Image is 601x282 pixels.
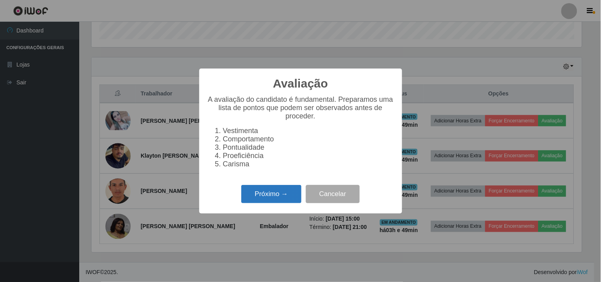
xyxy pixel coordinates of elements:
[223,135,394,143] li: Comportamento
[241,185,301,204] button: Próximo →
[223,143,394,152] li: Pontualidade
[306,185,360,204] button: Cancelar
[207,95,394,120] p: A avaliação do candidato é fundamental. Preparamos uma lista de pontos que podem ser observados a...
[273,76,328,91] h2: Avaliação
[223,127,394,135] li: Vestimenta
[223,152,394,160] li: Proeficiência
[223,160,394,168] li: Carisma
